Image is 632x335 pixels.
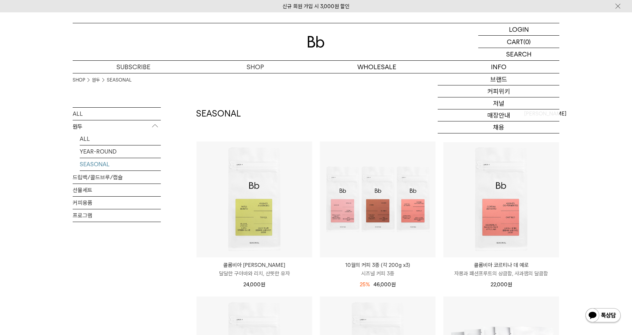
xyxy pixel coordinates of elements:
[373,281,396,288] span: 46,000
[196,261,312,269] p: 콜롬비아 [PERSON_NAME]
[73,197,161,209] a: 커피용품
[80,145,161,158] a: YEAR-ROUND
[523,36,531,48] p: (0)
[320,142,436,257] img: 10월의 커피 3종 (각 200g x3)
[73,209,161,222] a: 프로그램
[443,142,559,257] img: 콜롬비아 코르티나 데 예로
[73,77,85,84] a: SHOP
[438,97,559,109] a: 저널
[443,261,559,278] a: 콜롬비아 코르티나 데 예로 자몽과 패션프루트의 상큼함, 사과잼의 달콤함
[585,307,621,324] img: 카카오톡 채널 1:1 채팅 버튼
[478,23,559,36] a: LOGIN
[506,48,531,60] p: SEARCH
[391,281,396,288] span: 원
[508,281,512,288] span: 원
[320,261,436,269] p: 10월의 커피 3종 (각 200g x3)
[80,158,161,171] a: SEASONAL
[443,261,559,269] p: 콜롬비아 코르티나 데 예로
[438,85,559,97] a: 커피위키
[509,23,529,35] p: LOGIN
[282,3,350,10] a: 신규 회원 가입 시 3,000원 할인
[478,36,559,48] a: CART (0)
[196,142,312,257] img: 콜롬비아 파티오 보니토
[438,109,559,121] a: 매장안내
[438,73,559,85] a: 브랜드
[320,261,436,278] a: 10월의 커피 3종 (각 200g x3) 시즈널 커피 3종
[73,171,161,184] a: 드립백/콜드브루/캡슐
[243,281,265,288] span: 24,000
[73,184,161,196] a: 선물세트
[107,77,132,84] a: SEASONAL
[92,77,100,84] a: 원두
[308,36,324,48] img: 로고
[438,61,559,73] p: INFO
[438,121,559,133] a: 채용
[507,36,523,48] p: CART
[443,269,559,278] p: 자몽과 패션프루트의 상큼함, 사과잼의 달콤함
[80,133,161,145] a: ALL
[491,281,512,288] span: 22,000
[360,280,370,289] div: 25%
[316,61,438,73] p: WHOLESALE
[73,120,161,133] p: 원두
[320,269,436,278] p: 시즈널 커피 3종
[261,281,265,288] span: 원
[196,261,312,278] a: 콜롬비아 [PERSON_NAME] 달달한 구아바와 리치, 산뜻한 유자
[73,61,194,73] a: SUBSCRIBE
[196,269,312,278] p: 달달한 구아바와 리치, 산뜻한 유자
[196,108,241,120] h2: SEASONAL
[194,61,316,73] a: SHOP
[73,108,161,120] a: ALL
